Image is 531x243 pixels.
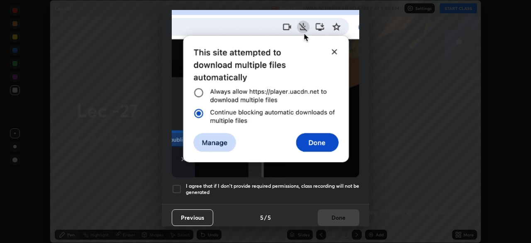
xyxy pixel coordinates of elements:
[186,183,359,196] h5: I agree that if I don't provide required permissions, class recording will not be generated
[172,209,213,226] button: Previous
[264,213,267,222] h4: /
[268,213,271,222] h4: 5
[260,213,263,222] h4: 5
